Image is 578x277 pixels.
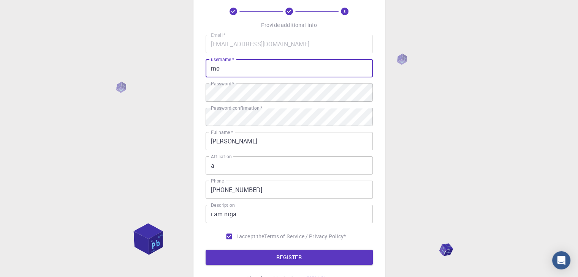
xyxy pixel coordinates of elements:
[211,105,262,111] label: Password confirmation
[211,129,233,135] label: Fullname
[211,202,235,208] label: Description
[211,32,225,38] label: Email
[211,80,234,87] label: Password
[552,251,570,269] div: Open Intercom Messenger
[264,233,346,240] p: Terms of Service / Privacy Policy *
[211,178,224,184] label: Phone
[344,9,346,14] text: 3
[264,233,346,240] a: Terms of Service / Privacy Policy*
[236,233,264,240] span: I accept the
[206,250,373,265] button: REGISTER
[261,21,317,29] p: Provide additional info
[211,153,231,160] label: Affiliation
[211,56,234,63] label: username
